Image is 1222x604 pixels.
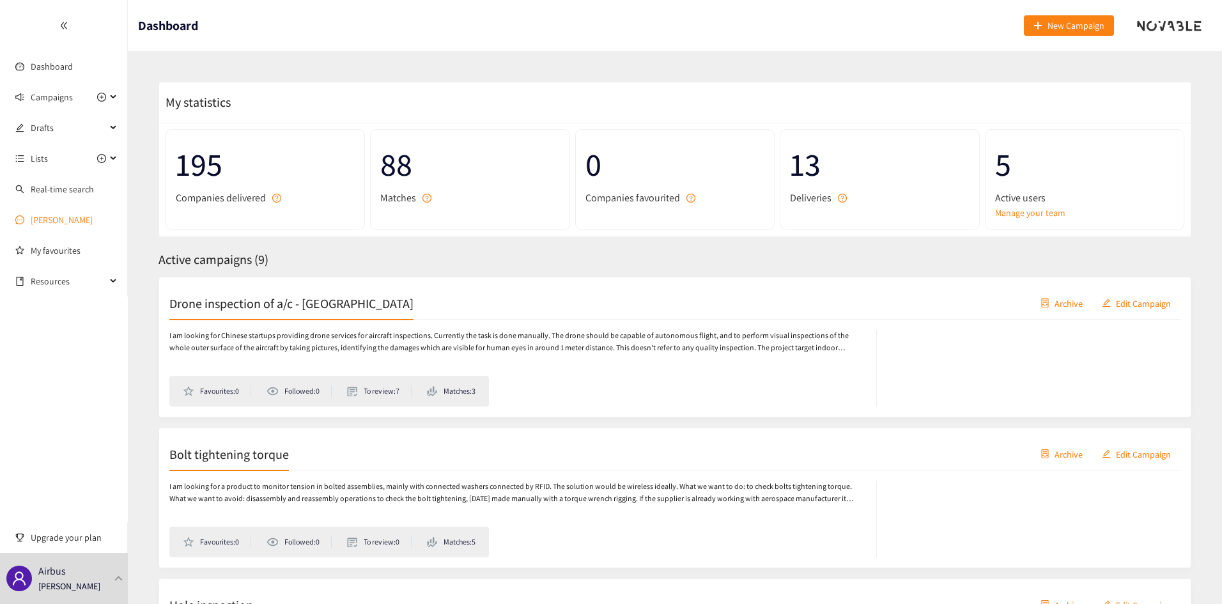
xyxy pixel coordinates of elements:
[31,146,48,171] span: Lists
[1055,296,1083,310] span: Archive
[1092,444,1180,464] button: editEdit Campaign
[267,536,332,548] li: Followed: 0
[169,294,414,312] h2: Drone inspection of a/c - [GEOGRAPHIC_DATA]
[272,194,281,203] span: question-circle
[31,268,106,294] span: Resources
[585,190,680,206] span: Companies favourited
[97,154,106,163] span: plus-circle
[427,536,476,548] li: Matches: 5
[380,190,416,206] span: Matches
[31,214,93,226] a: [PERSON_NAME]
[15,154,24,163] span: unordered-list
[686,194,695,203] span: question-circle
[1116,296,1171,310] span: Edit Campaign
[790,190,831,206] span: Deliveries
[1048,19,1104,33] span: New Campaign
[31,115,106,141] span: Drafts
[347,536,412,548] li: To review: 0
[995,139,1174,190] span: 5
[1024,15,1114,36] button: plusNew Campaign
[1102,449,1111,460] span: edit
[15,123,24,132] span: edit
[15,277,24,286] span: book
[1031,293,1092,313] button: containerArchive
[838,194,847,203] span: question-circle
[790,139,969,190] span: 13
[15,533,24,542] span: trophy
[97,93,106,102] span: plus-circle
[183,536,251,548] li: Favourites: 0
[995,190,1046,206] span: Active users
[995,206,1174,220] a: Manage your team
[1014,466,1222,604] iframe: Chat Widget
[31,183,94,195] a: Real-time search
[1055,447,1083,461] span: Archive
[169,481,863,505] p: I am looking for a product to monitor tension in bolted assemblies, mainly with connected washers...
[176,190,266,206] span: Companies delivered
[422,194,431,203] span: question-circle
[1116,447,1171,461] span: Edit Campaign
[59,21,68,30] span: double-left
[31,525,118,550] span: Upgrade your plan
[380,139,559,190] span: 88
[38,579,100,593] p: [PERSON_NAME]
[1102,298,1111,309] span: edit
[12,571,27,586] span: user
[176,139,355,190] span: 195
[169,330,863,354] p: I am looking for Chinese startups providing drone services for aircraft inspections. Currently th...
[267,385,332,397] li: Followed: 0
[585,139,764,190] span: 0
[159,251,268,268] span: Active campaigns ( 9 )
[1040,449,1049,460] span: container
[183,385,251,397] li: Favourites: 0
[31,61,73,72] a: Dashboard
[1033,21,1042,31] span: plus
[1040,298,1049,309] span: container
[427,385,476,397] li: Matches: 3
[159,277,1191,417] a: Drone inspection of a/c - [GEOGRAPHIC_DATA]containerArchiveeditEdit CampaignI am looking for Chin...
[169,445,289,463] h2: Bolt tightening torque
[159,94,231,111] span: My statistics
[1031,444,1092,464] button: containerArchive
[347,385,412,397] li: To review: 7
[159,428,1191,568] a: Bolt tightening torquecontainerArchiveeditEdit CampaignI am looking for a product to monitor tens...
[31,238,118,263] a: My favourites
[31,84,73,110] span: Campaigns
[1092,293,1180,313] button: editEdit Campaign
[38,563,66,579] p: Airbus
[15,93,24,102] span: sound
